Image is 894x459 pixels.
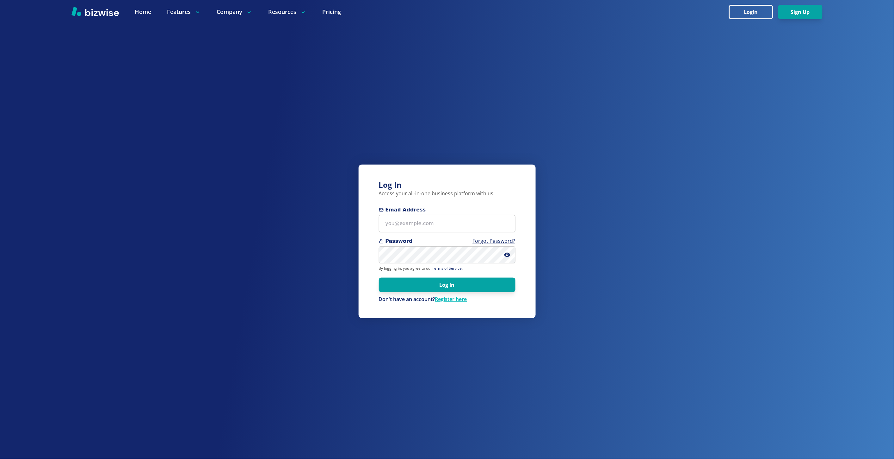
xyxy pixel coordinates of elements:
button: Sign Up [778,5,823,19]
span: Email Address [379,206,515,214]
button: Login [729,5,773,19]
a: Register here [435,296,467,303]
p: Access your all-in-one business platform with us. [379,190,515,197]
p: Don't have an account? [379,296,515,303]
a: Terms of Service [432,266,462,271]
p: By logging in, you agree to our . [379,266,515,271]
a: Login [729,9,778,15]
button: Log In [379,278,515,292]
a: Sign Up [778,9,823,15]
p: Features [167,8,201,16]
h3: Log In [379,180,515,190]
img: Bizwise Logo [71,7,119,16]
input: you@example.com [379,215,515,232]
p: Company [217,8,252,16]
span: Password [379,237,515,245]
a: Pricing [322,8,341,16]
a: Forgot Password? [473,237,515,244]
a: Home [135,8,151,16]
div: Don't have an account?Register here [379,296,515,303]
p: Resources [268,8,306,16]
